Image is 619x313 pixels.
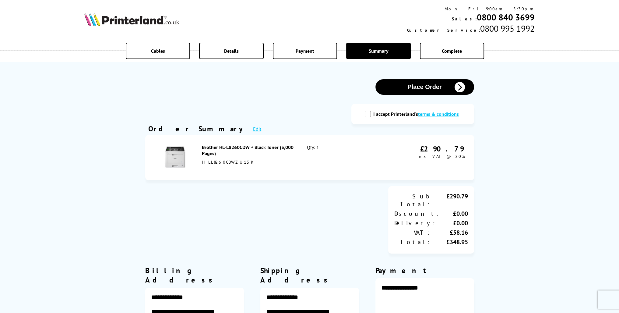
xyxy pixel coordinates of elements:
div: £290.79 [419,144,465,154]
div: Order Summary [148,124,247,133]
div: HLL8260CDWZU1SK [202,159,294,165]
div: Payment [375,266,474,275]
span: Customer Service: [407,27,480,33]
div: Mon - Fri 9:00am - 5:30pm [407,6,535,12]
div: Delivery: [394,219,436,227]
div: Qty: 1 [307,144,370,171]
span: Summary [368,48,388,54]
span: Sales: [452,16,477,22]
div: £0.00 [436,219,468,227]
span: Payment [296,48,314,54]
span: ex VAT @ 20% [419,154,465,159]
div: £348.95 [431,238,468,246]
a: Edit [253,126,261,132]
button: Place Order [375,79,474,95]
div: VAT: [394,229,431,237]
a: 0800 840 3699 [477,12,535,23]
span: 0800 995 1992 [480,23,535,34]
span: Cables [151,48,165,54]
div: Shipping Address [260,266,359,285]
span: Details [224,48,239,54]
div: Brother HL-L8260CDW + Black Toner (3,000 Pages) [202,144,294,156]
div: Billing Address [145,266,244,285]
label: I accept Printerland's [373,111,462,117]
div: £58.16 [431,229,468,237]
div: Discount: [394,210,440,218]
div: £290.79 [431,192,468,208]
a: modal_tc [418,111,459,117]
div: Sub Total: [394,192,431,208]
div: £0.00 [440,210,468,218]
div: Total: [394,238,431,246]
img: Printerland Logo [84,13,179,26]
span: Complete [442,48,462,54]
img: Brother HL-L8260CDW + Black Toner (3,000 Pages) [164,146,186,168]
